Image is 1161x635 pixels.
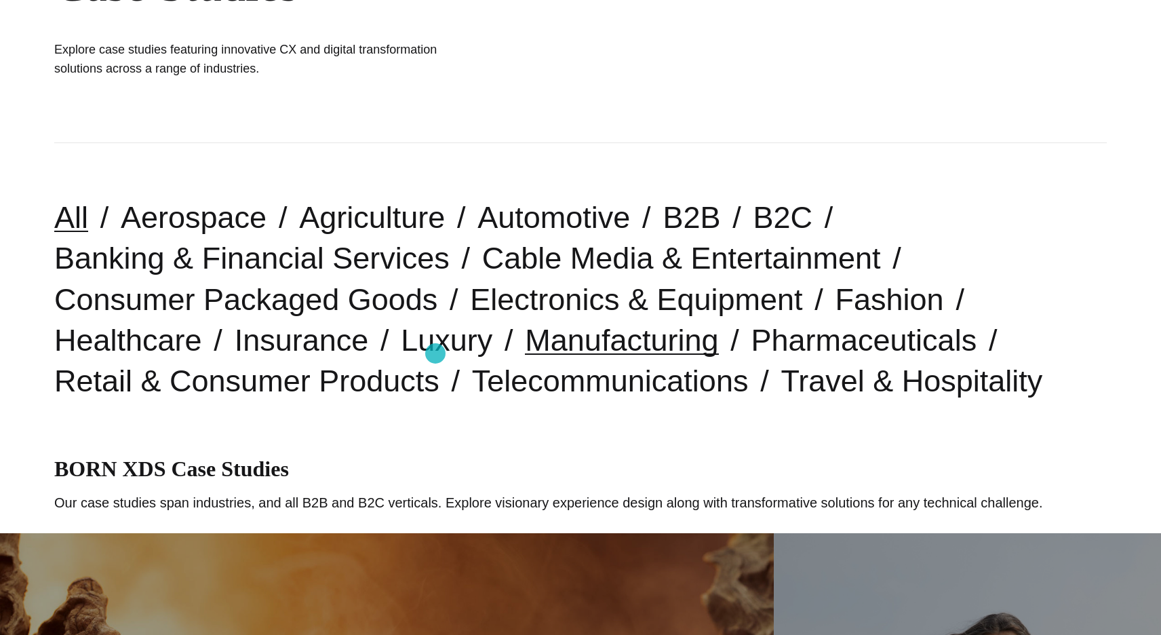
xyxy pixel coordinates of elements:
a: Automotive [477,200,630,235]
a: Pharmaceuticals [751,323,977,358]
a: Insurance [235,323,369,358]
a: Agriculture [299,200,445,235]
p: Our case studies span industries, and all B2B and B2C verticals. Explore visionary experience des... [54,493,1107,513]
a: Consumer Packaged Goods [54,282,437,317]
a: Aerospace [121,200,267,235]
a: Electronics & Equipment [470,282,802,317]
a: B2B [663,200,720,235]
a: Banking & Financial Services [54,241,450,275]
a: B2C [753,200,812,235]
a: Healthcare [54,323,202,358]
a: Luxury [401,323,492,358]
a: Manufacturing [525,323,718,358]
a: Travel & Hospitality [781,364,1042,398]
a: Retail & Consumer Products [54,364,439,398]
a: Fashion [835,282,944,317]
a: All [54,200,88,235]
h1: BORN XDS Case Studies [54,457,1107,482]
a: Cable Media & Entertainment [482,241,881,275]
h1: Explore case studies featuring innovative CX and digital transformation solutions across a range ... [54,40,461,78]
a: Telecommunications [472,364,749,398]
